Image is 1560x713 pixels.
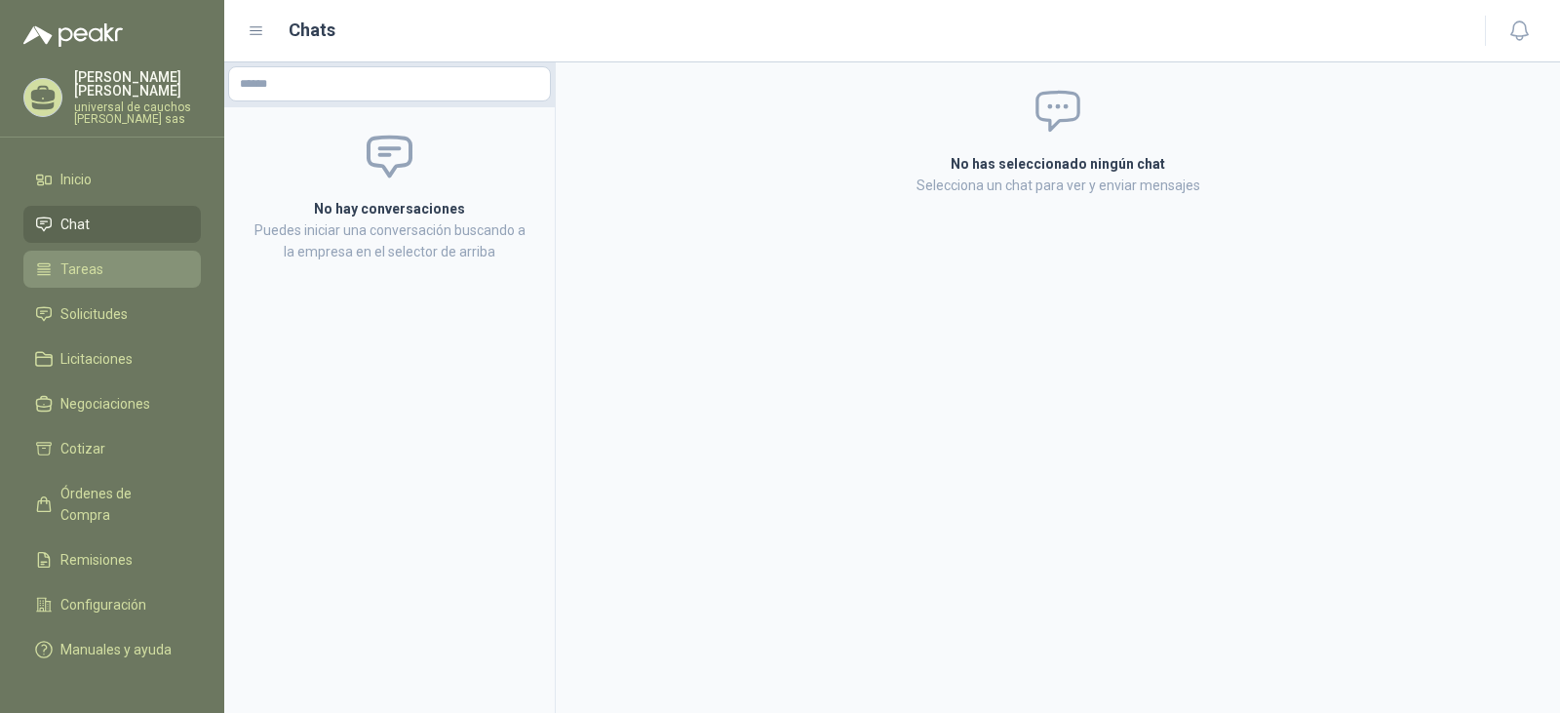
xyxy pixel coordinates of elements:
[23,296,201,333] a: Solicitudes
[289,17,335,44] h1: Chats
[718,175,1398,196] p: Selecciona un chat para ver y enviar mensajes
[23,430,201,467] a: Cotizar
[60,169,92,190] span: Inicio
[60,549,133,571] span: Remisiones
[248,198,531,219] h2: No hay conversaciones
[60,303,128,325] span: Solicitudes
[23,340,201,377] a: Licitaciones
[23,161,201,198] a: Inicio
[23,541,201,578] a: Remisiones
[23,23,123,47] img: Logo peakr
[23,475,201,534] a: Órdenes de Compra
[60,639,172,660] span: Manuales y ayuda
[23,586,201,623] a: Configuración
[248,219,531,262] p: Puedes iniciar una conversación buscando a la empresa en el selector de arriba
[23,206,201,243] a: Chat
[23,385,201,422] a: Negociaciones
[60,483,182,526] span: Órdenes de Compra
[23,631,201,668] a: Manuales y ayuda
[60,594,146,615] span: Configuración
[60,348,133,370] span: Licitaciones
[23,251,201,288] a: Tareas
[60,258,103,280] span: Tareas
[60,438,105,459] span: Cotizar
[74,101,201,125] p: universal de cauchos [PERSON_NAME] sas
[60,214,90,235] span: Chat
[718,153,1398,175] h2: No has seleccionado ningún chat
[74,70,201,98] p: [PERSON_NAME] [PERSON_NAME]
[60,393,150,415] span: Negociaciones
